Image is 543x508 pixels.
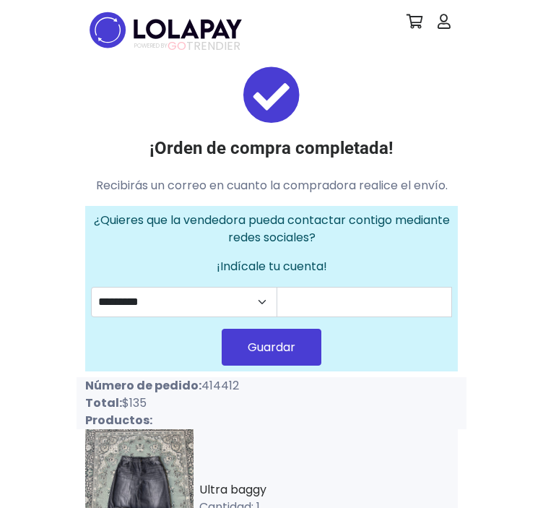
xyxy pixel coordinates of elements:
[134,42,168,50] span: POWERED BY
[85,138,458,159] h3: ¡Orden de compra completada!
[91,258,452,275] p: ¡Indícale tu cuenta!
[168,38,186,54] span: GO
[134,40,240,53] span: TRENDIER
[222,329,321,366] button: Guardar
[85,377,201,394] strong: Número de pedido:
[85,395,122,411] strong: Total:
[91,212,452,246] p: ¿Quieres que la vendedora pueda contactar contigo mediante redes sociales?
[85,7,246,53] img: logo
[85,412,152,429] strong: Productos:
[85,395,263,412] p: $135
[85,377,263,395] p: 414412
[85,177,458,194] p: Recibirás un correo en cuanto la compradora realice el envío.
[199,481,266,498] a: Ultra baggy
